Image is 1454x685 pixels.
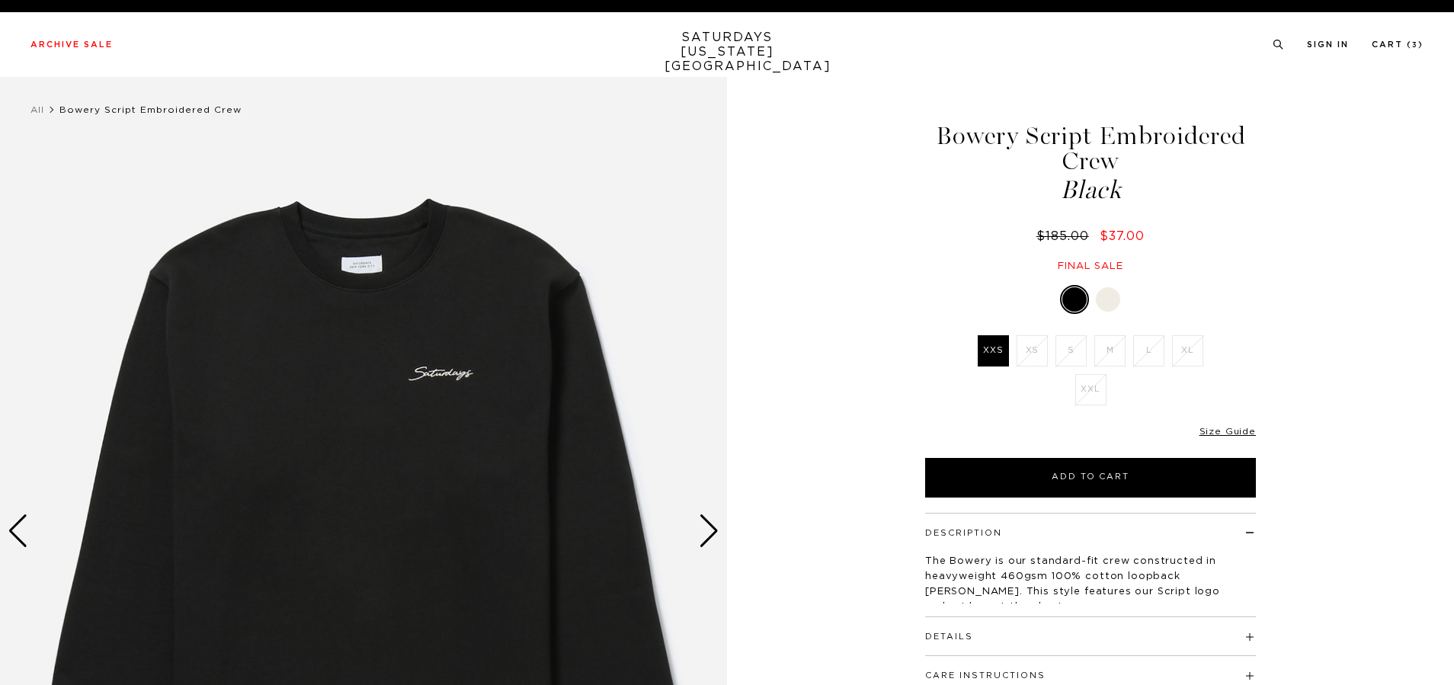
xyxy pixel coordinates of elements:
del: $185.00 [1036,230,1095,242]
a: Size Guide [1199,427,1256,436]
button: Details [925,632,973,641]
span: $37.00 [1100,230,1145,242]
button: Add to Cart [925,458,1256,498]
h1: Bowery Script Embroidered Crew [923,123,1258,203]
div: Final sale [923,260,1258,273]
div: Previous slide [8,514,28,548]
span: Black [923,178,1258,203]
a: All [30,105,44,114]
div: Next slide [699,514,719,548]
small: 3 [1412,42,1418,49]
label: XXS [978,335,1009,367]
a: Archive Sale [30,40,113,49]
span: Bowery Script Embroidered Crew [59,105,242,114]
button: Care Instructions [925,671,1046,680]
button: Description [925,529,1002,537]
a: Sign In [1307,40,1349,49]
a: Cart (3) [1372,40,1424,49]
a: SATURDAYS[US_STATE][GEOGRAPHIC_DATA] [665,30,790,74]
p: The Bowery is our standard-fit crew constructed in heavyweight 460gsm 100% cotton loopback [PERSO... [925,554,1256,615]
